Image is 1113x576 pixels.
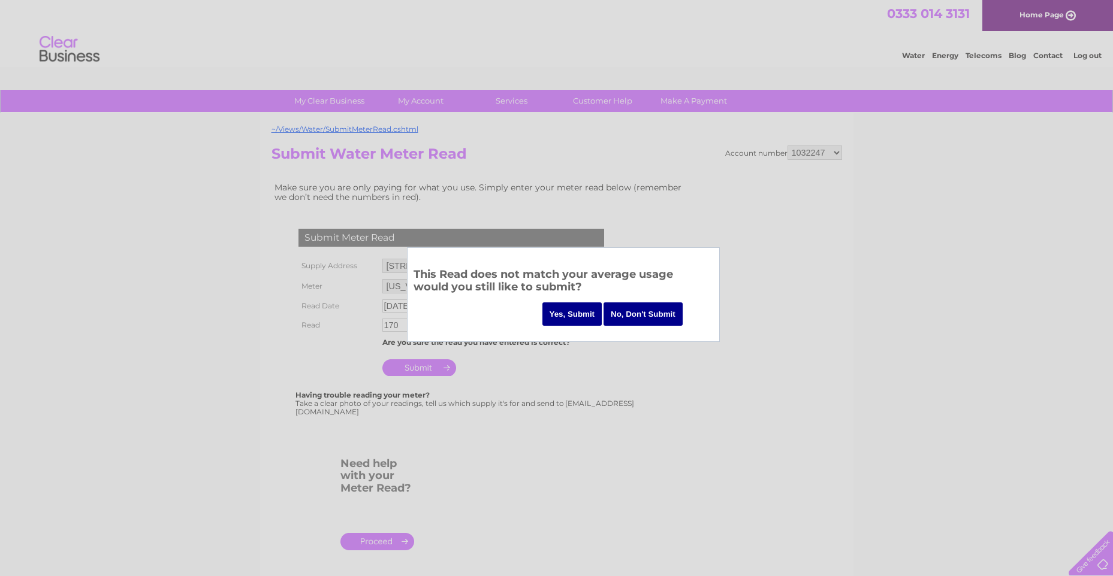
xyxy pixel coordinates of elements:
[414,266,713,299] h3: This Read does not match your average usage would you still like to submit?
[274,7,840,58] div: Clear Business is a trading name of Verastar Limited (registered in [GEOGRAPHIC_DATA] No. 3667643...
[1009,51,1026,60] a: Blog
[966,51,1002,60] a: Telecoms
[1033,51,1063,60] a: Contact
[902,51,925,60] a: Water
[1073,51,1102,60] a: Log out
[932,51,958,60] a: Energy
[887,6,970,21] a: 0333 014 3131
[39,31,100,68] img: logo.png
[604,302,683,326] input: No, Don't Submit
[542,302,602,326] input: Yes, Submit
